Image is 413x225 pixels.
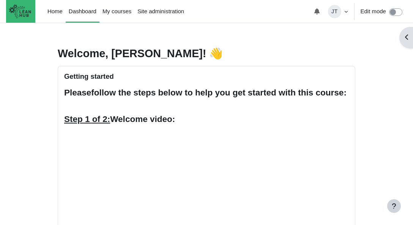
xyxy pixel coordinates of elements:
h2: Welcome, [PERSON_NAME]! 👋 [58,47,223,60]
button: Show footer [387,199,401,213]
img: The Lean Hub [6,2,34,21]
label: Edit mode [361,7,386,16]
u: Step 1 of 2: [64,114,110,124]
span: JT [328,5,341,18]
h5: Getting started [64,72,114,80]
span: Welcome video: [64,114,175,124]
strong: Please [64,88,91,97]
i: Toggle notifications menu [314,8,320,14]
strong: follow the steps below to help you get started with this course: [91,88,347,97]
